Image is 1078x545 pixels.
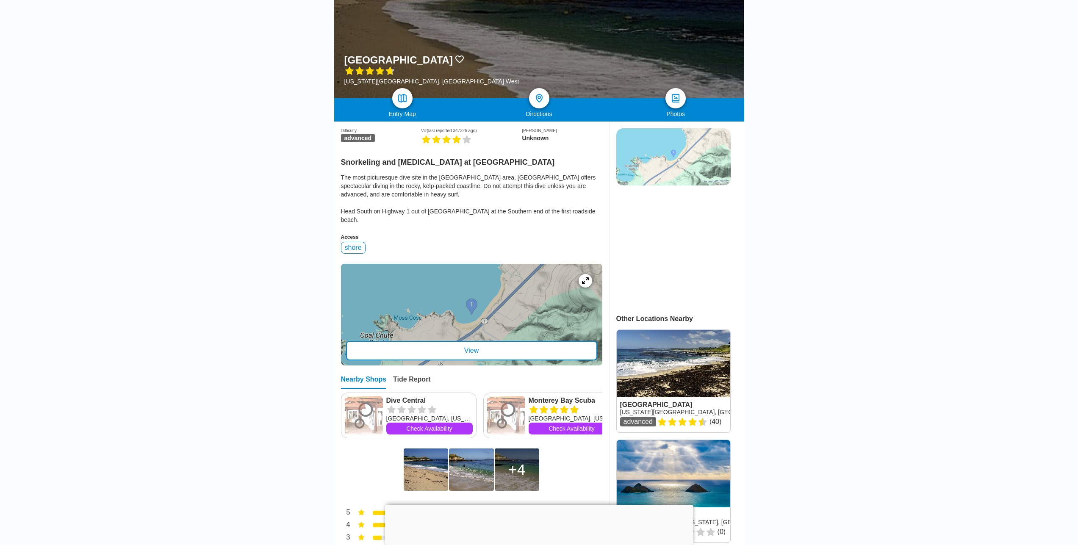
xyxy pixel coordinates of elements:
iframe: Advertisement [616,194,730,300]
img: directions [534,93,544,103]
div: [PERSON_NAME] [522,128,602,133]
div: 5 [341,508,350,519]
div: Other Locations Nearby [616,315,744,323]
div: Photos [607,111,744,117]
div: Unknown [522,135,602,141]
img: photos [671,93,681,103]
img: map [397,93,407,103]
div: [GEOGRAPHIC_DATA], [US_STATE] [529,414,615,423]
div: shore [341,242,366,254]
div: Viz (last reported 34732h ago) [421,128,522,133]
a: entry mapView [341,264,602,365]
div: 4 [508,461,525,478]
div: [GEOGRAPHIC_DATA], [US_STATE] [386,414,473,423]
a: Check Availability [386,423,473,434]
img: staticmap [616,128,731,185]
div: The most picturesque dive site in the [GEOGRAPHIC_DATA] area, [GEOGRAPHIC_DATA] offers spectacula... [341,173,602,224]
a: [GEOGRAPHIC_DATA], [US_STATE], [GEOGRAPHIC_DATA] [620,519,783,526]
div: Entry Map [334,111,471,117]
div: Access [341,234,602,240]
a: Check Availability [529,423,615,434]
a: photos [665,88,686,108]
div: Nearby Shops [341,376,387,389]
img: Monastery Beach South [449,448,493,491]
div: 3 [341,533,350,544]
span: advanced [341,134,375,142]
iframe: Advertisement [385,505,693,543]
a: [US_STATE][GEOGRAPHIC_DATA], [GEOGRAPHIC_DATA] West [620,409,795,415]
a: Dive Central [386,396,473,405]
a: Monterey Bay Scuba [529,396,615,405]
div: 4 [341,520,350,531]
div: [US_STATE][GEOGRAPHIC_DATA], [GEOGRAPHIC_DATA] West [344,78,519,85]
div: Difficulty [341,128,421,133]
img: Non-divers will certainly enjoy this beach, as well. Be careful of the surf, as breakers can poun... [404,448,448,491]
div: Tide Report [393,376,431,389]
img: Monterey Bay Scuba [487,396,525,434]
img: Dive Central [345,396,383,434]
div: View [346,341,597,360]
h1: [GEOGRAPHIC_DATA] [344,54,453,66]
h2: Snorkeling and [MEDICAL_DATA] at [GEOGRAPHIC_DATA] [341,153,602,167]
a: map [392,88,413,108]
div: Directions [471,111,607,117]
a: directions [529,88,549,108]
